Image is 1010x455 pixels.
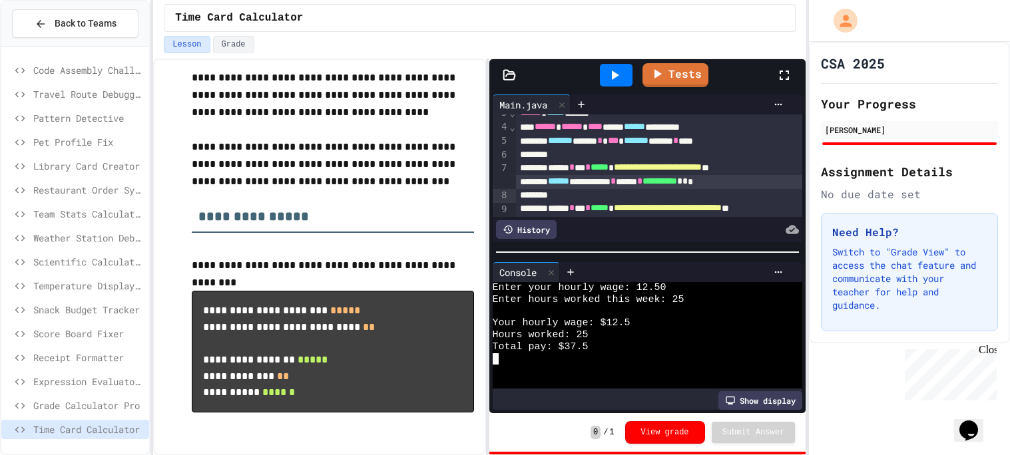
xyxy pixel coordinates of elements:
[12,9,138,38] button: Back to Teams
[821,186,998,202] div: No due date set
[33,255,144,269] span: Scientific Calculator
[33,422,144,436] span: Time Card Calculator
[55,17,117,31] span: Back to Teams
[164,36,210,53] button: Lesson
[899,344,997,400] iframe: chat widget
[33,207,144,221] span: Team Stats Calculator
[33,231,144,245] span: Weather Station Debugger
[33,327,144,341] span: Score Board Fixer
[33,375,144,388] span: Expression Evaluator Fix
[33,303,144,317] span: Snack Budget Tracker
[832,224,987,240] h3: Need Help?
[832,245,987,312] p: Switch to "Grade View" to access the chat feature and communicate with your teacher for help and ...
[213,36,254,53] button: Grade
[825,124,994,136] div: [PERSON_NAME]
[820,5,861,36] div: My Account
[175,10,303,26] span: Time Card Calculator
[33,183,144,197] span: Restaurant Order System
[33,135,144,149] span: Pet Profile Fix
[33,279,144,293] span: Temperature Display Fix
[821,94,998,113] h2: Your Progress
[33,87,144,101] span: Travel Route Debugger
[33,159,144,173] span: Library Card Creator
[821,54,885,73] h1: CSA 2025
[33,111,144,125] span: Pattern Detective
[33,351,144,365] span: Receipt Formatter
[33,63,144,77] span: Code Assembly Challenge
[33,398,144,412] span: Grade Calculator Pro
[5,5,92,84] div: Chat with us now!Close
[821,162,998,181] h2: Assignment Details
[954,402,997,442] iframe: chat widget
